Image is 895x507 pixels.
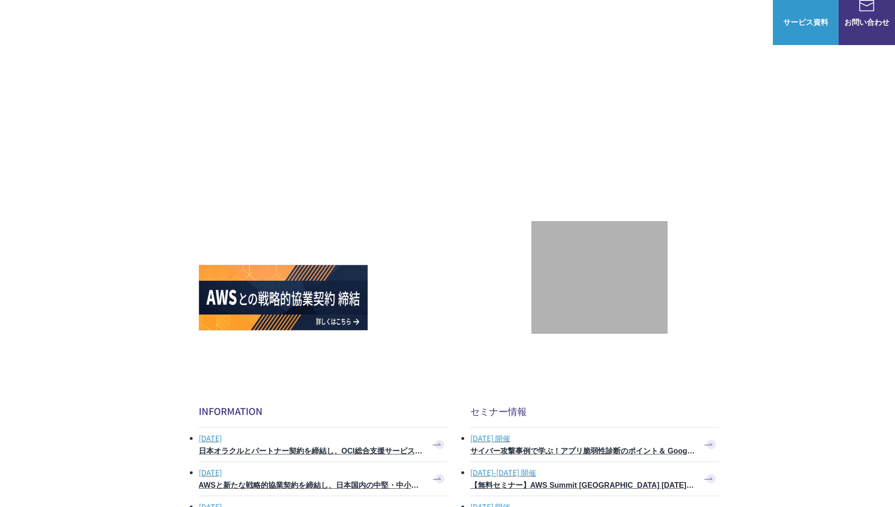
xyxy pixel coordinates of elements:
[199,462,448,496] a: [DATE] AWSと新たな戦略的協業契約を締結し、日本国内の中堅・中小企業でのAWS活用を加速
[470,464,696,480] span: [DATE]-[DATE] 開催
[470,480,696,491] h3: 【無料セミナー】AWS Summit [GEOGRAPHIC_DATA] [DATE] ピックアップセッション
[199,265,368,330] img: AWSとの戦略的協業契約 締結
[199,430,424,446] span: [DATE]
[199,446,424,457] h3: 日本オラクルとパートナー契約を締結し、OCI総合支援サービスの提供を開始
[470,430,696,446] span: [DATE] 開催
[14,8,176,30] a: AWS総合支援サービス C-Chorus NHN テコラスAWS総合支援サービス
[550,235,649,321] img: 契約件数
[199,480,424,491] h3: AWSと新たな戦略的協業契約を締結し、日本国内の中堅・中小企業でのAWS活用を加速
[733,13,763,25] a: ログイン
[603,142,624,156] em: AWS
[374,265,543,330] img: AWS請求代行サービス 統合管理プラン
[108,9,176,29] span: NHN テコラス AWS総合支援サービス
[546,142,682,178] p: 最上位プレミアティア サービスパートナー
[421,13,446,25] p: 強み
[839,16,895,28] span: お問い合わせ
[470,428,719,461] a: [DATE] 開催 サイバー攻撃事例で学ぶ！アプリ脆弱性診断のポイント＆ Google Cloud セキュリティ対策
[199,146,531,237] h1: AWS ジャーニーの 成功を実現
[572,89,656,131] img: AWSプレミアティアサービスパートナー
[199,75,531,137] p: AWSの導入からコスト削減、 構成・運用の最適化からデータ活用まで 規模や業種業態を問わない マネージドサービスで
[199,428,448,461] a: [DATE] 日本オラクルとパートナー契約を締結し、OCI総合支援サービスの提供を開始
[470,462,719,496] a: [DATE]-[DATE] 開催 【無料セミナー】AWS Summit [GEOGRAPHIC_DATA] [DATE] ピックアップセッション
[199,404,448,418] h2: INFORMATION
[199,265,368,333] a: AWSとの戦略的協業契約 締結
[626,13,656,25] a: 導入事例
[675,13,715,25] p: ナレッジ
[470,404,719,418] h2: セミナー情報
[199,464,424,480] span: [DATE]
[773,16,839,28] span: サービス資料
[465,13,504,25] p: サービス
[470,446,696,457] h3: サイバー攻撃事例で学ぶ！アプリ脆弱性診断のポイント＆ Google Cloud セキュリティ対策
[523,13,607,25] p: 業種別ソリューション
[374,265,543,333] a: AWS請求代行サービス 統合管理プラン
